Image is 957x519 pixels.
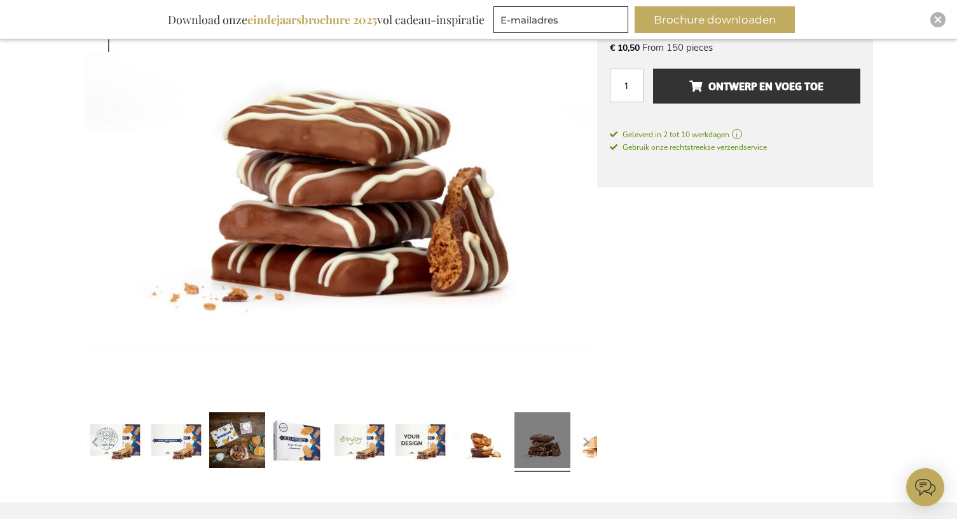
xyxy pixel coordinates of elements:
a: Jules Destrooper Jules' Finest Geschenkbox [270,407,326,477]
img: Close [934,16,942,24]
button: Brochure downloaden [635,6,795,33]
span: € 11,99 [610,28,640,40]
li: From 150 pieces [610,41,860,55]
a: Jules Destrooper Jules' Finest Gift Box [331,407,387,477]
div: Download onze vol cadeau-inspiratie [162,6,490,33]
a: Gebruik onze rechtstreekse verzendservice [610,140,767,153]
div: Close [930,12,946,27]
span: Gebruik onze rechtstreekse verzendservice [610,142,767,152]
a: Jules' Finest Box [209,407,265,477]
a: Geleverd in 2 tot 10 werkdagen [610,129,860,140]
a: Almond Florentines [453,407,509,477]
span: Ontwerp en voeg toe [689,76,823,97]
b: eindejaarsbrochure 2025 [247,12,377,27]
input: E-mailadres [493,6,628,33]
button: Ontwerp en voeg toe [653,69,860,104]
a: Chocolate Virtuoso [514,407,570,477]
input: Aantal [610,69,644,102]
form: marketing offers and promotions [493,6,632,37]
iframe: belco-activator-frame [906,468,944,506]
span: € 10,50 [610,42,640,54]
a: Jules Destrooper Jules' Finest Gift Box [392,407,448,477]
a: Jules Destrooper Jules' Finest Gift Box [87,407,143,477]
a: Natuurboterwafel [575,407,631,477]
a: Jules Destrooper Jules' Finest Gift Box [148,407,204,477]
